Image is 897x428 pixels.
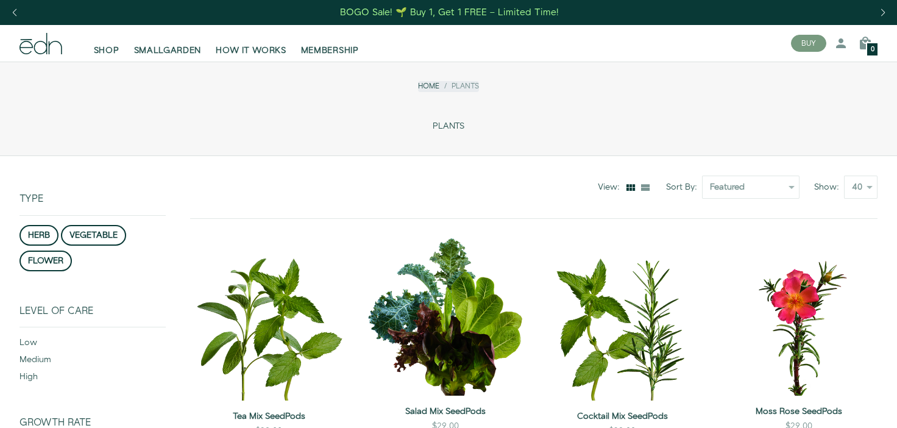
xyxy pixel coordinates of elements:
div: BOGO Sale! 🌱 Buy 1, Get 1 FREE – Limited Time! [340,6,559,19]
span: HOW IT WORKS [216,45,286,57]
img: Cocktail Mix SeedPods [544,238,701,401]
div: View: [598,181,625,193]
div: medium [19,354,166,371]
button: flower [19,251,72,271]
span: PLANTS [433,121,464,132]
button: BUY [791,35,826,52]
a: Tea Mix SeedPods [190,410,347,423]
span: SMALLGARDEN [134,45,202,57]
img: Salad Mix SeedPods [367,238,524,396]
div: Type [19,156,166,215]
li: Plants [439,81,479,91]
img: Tea Mix SeedPods [190,238,347,401]
a: SMALLGARDEN [127,30,209,57]
img: Moss Rose SeedPods [720,238,877,396]
a: Salad Mix SeedPods [367,405,524,418]
a: Home [418,81,439,91]
span: SHOP [94,45,119,57]
div: Level of Care [19,305,166,327]
label: Sort By: [666,181,702,193]
a: BOGO Sale! 🌱 Buy 1, Get 1 FREE – Limited Time! [339,3,561,22]
a: MEMBERSHIP [294,30,366,57]
span: 0 [871,46,874,53]
a: Cocktail Mix SeedPods [544,410,701,423]
div: high [19,371,166,388]
div: low [19,337,166,354]
button: herb [19,225,58,246]
button: vegetable [61,225,126,246]
nav: breadcrumbs [418,81,479,91]
label: Show: [814,181,844,193]
a: Moss Rose SeedPods [720,405,877,418]
a: HOW IT WORKS [208,30,293,57]
span: MEMBERSHIP [301,45,359,57]
a: SHOP [87,30,127,57]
